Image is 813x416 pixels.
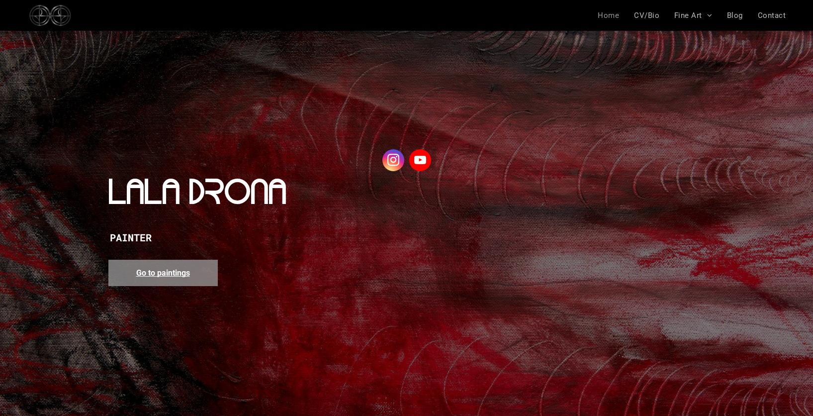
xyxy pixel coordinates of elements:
[720,11,750,20] a: Blog
[108,177,286,212] span: LALA DRONA
[382,149,404,174] a: instagram
[627,11,667,20] a: CV/Bio
[750,11,793,20] a: Contact
[667,11,720,20] a: Fine Art
[108,260,218,286] a: Go to paintings
[136,268,190,278] span: Go to paintings
[590,11,627,20] a: Home
[409,149,431,174] a: youtube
